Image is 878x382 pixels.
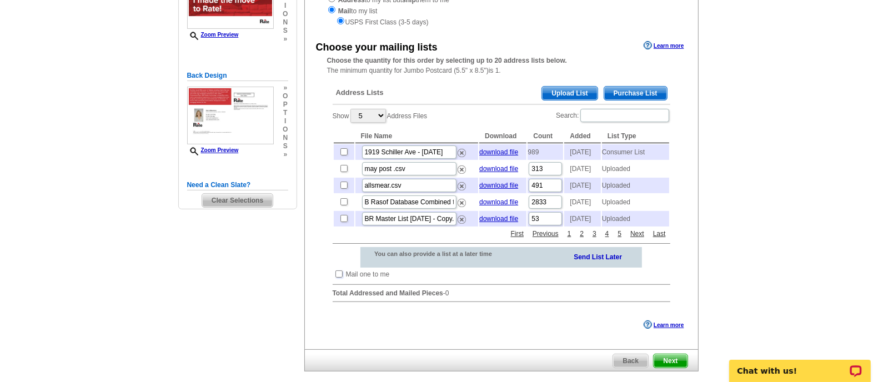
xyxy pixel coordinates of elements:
[602,211,669,227] td: Uploaded
[283,27,288,35] span: s
[458,213,466,221] a: Remove this list
[283,92,288,100] span: o
[590,229,599,239] a: 3
[564,129,600,143] th: Added
[602,194,669,210] td: Uploaded
[644,320,684,329] a: Learn more
[327,78,676,311] div: -
[628,229,647,239] a: Next
[283,109,288,117] span: t
[283,142,288,150] span: s
[602,144,669,160] td: Consumer List
[479,198,518,206] a: download file
[458,182,466,190] img: delete.png
[602,161,669,177] td: Uploaded
[283,10,288,18] span: o
[458,197,466,204] a: Remove this list
[564,211,600,227] td: [DATE]
[613,354,648,368] span: Back
[283,150,288,159] span: »
[458,199,466,207] img: delete.png
[602,178,669,193] td: Uploaded
[613,354,649,368] a: Back
[458,165,466,174] img: delete.png
[574,251,622,262] a: Send List Later
[338,7,351,15] strong: Mail
[528,144,563,160] td: 989
[283,100,288,109] span: p
[305,56,698,76] div: The minimum quantity for Jumbo Postcard (5.5" x 8.5")is 1.
[564,178,600,193] td: [DATE]
[458,215,466,224] img: delete.png
[508,229,526,239] a: First
[577,229,586,239] a: 2
[316,40,438,55] div: Choose your mailing lists
[283,35,288,43] span: »
[479,215,518,223] a: download file
[458,180,466,188] a: Remove this list
[479,165,518,173] a: download file
[564,194,600,210] td: [DATE]
[644,41,684,50] a: Learn more
[283,134,288,142] span: n
[283,2,288,10] span: i
[580,109,669,122] input: Search:
[283,117,288,125] span: i
[283,84,288,92] span: »
[458,163,466,171] a: Remove this list
[333,108,428,124] label: Show Address Files
[602,129,669,143] th: List Type
[355,129,479,143] th: File Name
[283,18,288,27] span: n
[528,129,563,143] th: Count
[722,347,878,382] iframe: LiveChat chat widget
[345,269,390,280] td: Mail one to me
[360,247,521,260] div: You can also provide a list at a later time
[564,144,600,160] td: [DATE]
[187,147,239,153] a: Zoom Preview
[458,149,466,157] img: delete.png
[565,229,574,239] a: 1
[445,289,449,297] span: 0
[202,194,273,207] span: Clear Selections
[479,129,526,143] th: Download
[479,182,518,189] a: download file
[654,354,687,368] span: Next
[336,88,384,98] span: Address Lists
[350,109,386,123] select: ShowAddress Files
[603,229,612,239] a: 4
[187,71,288,81] h5: Back Design
[615,229,624,239] a: 5
[283,125,288,134] span: o
[530,229,561,239] a: Previous
[187,87,274,144] img: small-thumb.jpg
[333,289,443,297] strong: Total Addressed and Mailed Pieces
[187,180,288,190] h5: Need a Clean Slate?
[604,87,667,100] span: Purchase List
[327,57,567,64] strong: Choose the quantity for this order by selecting up to 20 address lists below.
[187,32,239,38] a: Zoom Preview
[327,16,676,27] div: USPS First Class (3-5 days)
[556,108,670,123] label: Search:
[542,87,597,100] span: Upload List
[479,148,518,156] a: download file
[564,161,600,177] td: [DATE]
[650,229,669,239] a: Last
[458,147,466,154] a: Remove this list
